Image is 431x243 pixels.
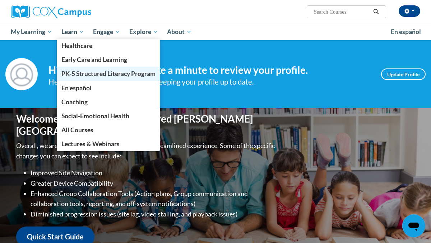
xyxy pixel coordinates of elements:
[61,126,93,134] span: All Courses
[88,24,125,40] a: Engage
[386,24,426,39] a: En español
[57,53,160,67] a: Early Care and Learning
[381,68,426,80] a: Update Profile
[61,70,156,77] span: PK-5 Structured Literacy Program
[61,98,88,106] span: Coaching
[16,140,277,161] p: Overall, we are proud to provide you with a more streamlined experience. Some of the specific cha...
[57,81,160,95] a: En español
[57,123,160,137] a: All Courses
[57,24,89,40] a: Learn
[57,39,160,53] a: Healthcare
[313,8,371,16] input: Search Courses
[11,5,140,18] a: Cox Campus
[125,24,163,40] a: Explore
[129,28,158,36] span: Explore
[399,5,420,17] button: Account Settings
[48,76,370,88] div: Help improve your experience by keeping your profile up to date.
[163,24,196,40] a: About
[61,42,92,49] span: Healthcare
[11,5,91,18] img: Cox Campus
[61,84,92,92] span: En español
[391,28,421,35] span: En español
[371,8,381,16] button: Search
[93,28,120,36] span: Engage
[5,24,426,40] div: Main menu
[167,28,191,36] span: About
[61,112,129,120] span: Social-Emotional Health
[57,67,160,81] a: PK-5 Structured Literacy Program
[57,137,160,151] a: Lectures & Webinars
[61,140,120,148] span: Lectures & Webinars
[5,58,38,90] img: Profile Image
[57,109,160,123] a: Social-Emotional Health
[61,56,127,63] span: Early Care and Learning
[31,178,277,189] li: Greater Device Compatibility
[31,168,277,178] li: Improved Site Navigation
[31,209,277,219] li: Diminished progression issues (site lag, video stalling, and playback issues)
[31,189,277,209] li: Enhanced Group Collaboration Tools (Action plans, Group communication and collaboration tools, re...
[402,214,425,237] iframe: Button to launch messaging window
[16,113,277,137] h1: Welcome to the new and improved [PERSON_NAME][GEOGRAPHIC_DATA]
[48,64,370,76] h4: Hi [PERSON_NAME]! Take a minute to review your profile.
[57,95,160,109] a: Coaching
[61,28,84,36] span: Learn
[6,24,57,40] a: My Learning
[11,28,52,36] span: My Learning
